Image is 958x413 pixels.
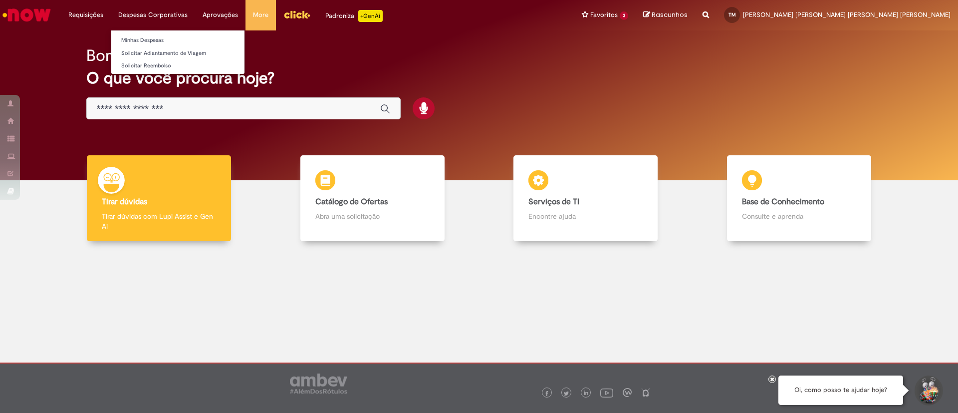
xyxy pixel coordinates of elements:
[600,386,613,399] img: logo_footer_youtube.png
[315,197,388,207] b: Catálogo de Ofertas
[315,211,430,221] p: Abra uma solicitação
[528,197,579,207] b: Serviços de TI
[652,10,688,19] span: Rascunhos
[590,10,618,20] span: Favoritos
[743,10,951,19] span: [PERSON_NAME] [PERSON_NAME] [PERSON_NAME] [PERSON_NAME]
[118,10,188,20] span: Despesas Corporativas
[564,391,569,396] img: logo_footer_twitter.png
[620,11,628,20] span: 3
[253,10,268,20] span: More
[111,60,244,71] a: Solicitar Reembolso
[778,376,903,405] div: Oi, como posso te ajudar hoje?
[290,374,347,394] img: logo_footer_ambev_rotulo_gray.png
[102,211,216,231] p: Tirar dúvidas com Lupi Assist e Gen Ai
[283,7,310,22] img: click_logo_yellow_360x200.png
[1,5,52,25] img: ServiceNow
[742,211,856,221] p: Consulte e aprenda
[728,11,736,18] span: TM
[266,155,479,242] a: Catálogo de Ofertas Abra uma solicitação
[623,388,632,397] img: logo_footer_workplace.png
[528,211,643,221] p: Encontre ajuda
[86,47,200,64] h2: Bom dia, Thiago
[203,10,238,20] span: Aprovações
[913,376,943,406] button: Iniciar Conversa de Suporte
[86,69,872,87] h2: O que você procura hoje?
[358,10,383,22] p: +GenAi
[742,197,824,207] b: Base de Conhecimento
[479,155,693,242] a: Serviços de TI Encontre ajuda
[544,391,549,396] img: logo_footer_facebook.png
[52,155,266,242] a: Tirar dúvidas Tirar dúvidas com Lupi Assist e Gen Ai
[584,391,589,397] img: logo_footer_linkedin.png
[111,48,244,59] a: Solicitar Adiantamento de Viagem
[641,388,650,397] img: logo_footer_naosei.png
[325,10,383,22] div: Padroniza
[643,10,688,20] a: Rascunhos
[111,30,245,74] ul: Despesas Corporativas
[111,35,244,46] a: Minhas Despesas
[693,155,906,242] a: Base de Conhecimento Consulte e aprenda
[68,10,103,20] span: Requisições
[102,197,147,207] b: Tirar dúvidas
